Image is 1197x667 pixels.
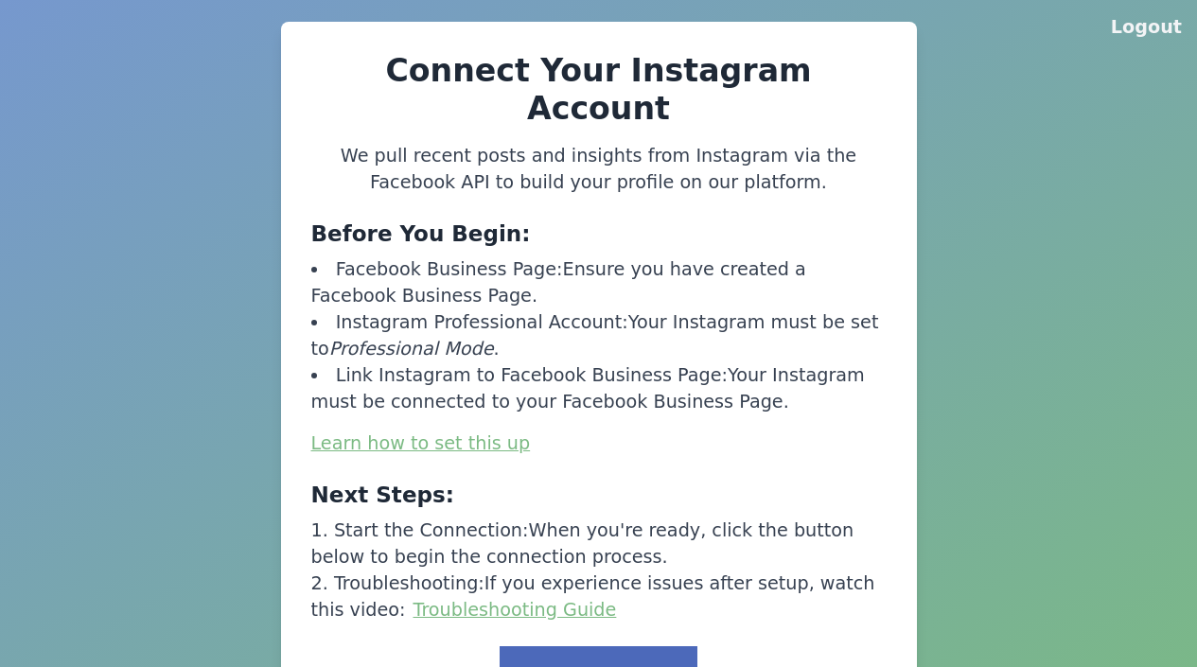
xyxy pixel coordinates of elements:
p: We pull recent posts and insights from Instagram via the Facebook API to build your profile on ou... [311,143,887,196]
span: Instagram Professional Account: [336,311,628,333]
span: Facebook Business Page: [336,258,563,280]
a: Learn how to set this up [311,432,531,454]
li: Your Instagram must be set to . [311,309,887,362]
h2: Connect Your Instagram Account [311,52,887,128]
li: Your Instagram must be connected to your Facebook Business Page. [311,362,887,415]
span: Start the Connection: [334,519,529,541]
li: If you experience issues after setup, watch this video: [311,570,887,623]
a: Troubleshooting Guide [414,599,617,621]
h3: Before You Begin: [311,219,887,249]
span: Professional Mode [329,338,494,360]
li: Ensure you have created a Facebook Business Page. [311,256,887,309]
span: Troubleshooting: [334,572,484,594]
button: Logout [1111,14,1182,41]
li: When you're ready, click the button below to begin the connection process. [311,518,887,570]
h3: Next Steps: [311,480,887,510]
span: Link Instagram to Facebook Business Page: [336,364,728,386]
